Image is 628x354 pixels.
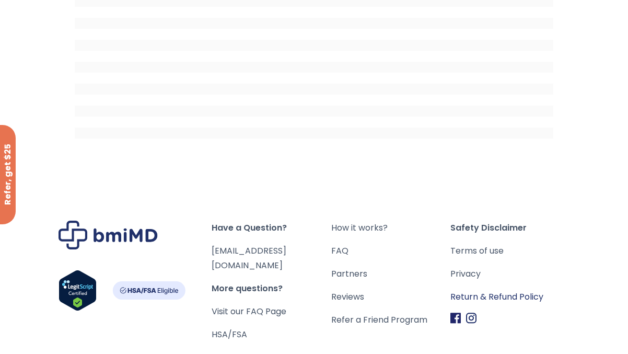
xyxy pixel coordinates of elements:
[59,221,158,249] img: Brand Logo
[466,313,476,324] img: Instagram
[59,270,97,316] a: Verify LegitScript Approval for www.bmimd.com
[212,221,331,235] span: Have a Question?
[450,290,569,304] a: Return & Refund Policy
[331,267,450,281] a: Partners
[331,290,450,304] a: Reviews
[450,221,569,235] span: Safety Disclaimer
[212,305,286,317] a: Visit our FAQ Page
[212,328,247,340] a: HSA/FSA
[331,244,450,258] a: FAQ
[8,314,121,346] iframe: Sign Up via Text for Offers
[59,270,97,311] img: Verify Approval for www.bmimd.com
[112,281,185,300] img: HSA-FSA
[212,281,331,296] span: More questions?
[450,267,569,281] a: Privacy
[450,313,461,324] img: Facebook
[212,245,286,271] a: [EMAIL_ADDRESS][DOMAIN_NAME]
[331,221,450,235] a: How it works?
[450,244,569,258] a: Terms of use
[331,313,450,327] a: Refer a Friend Program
